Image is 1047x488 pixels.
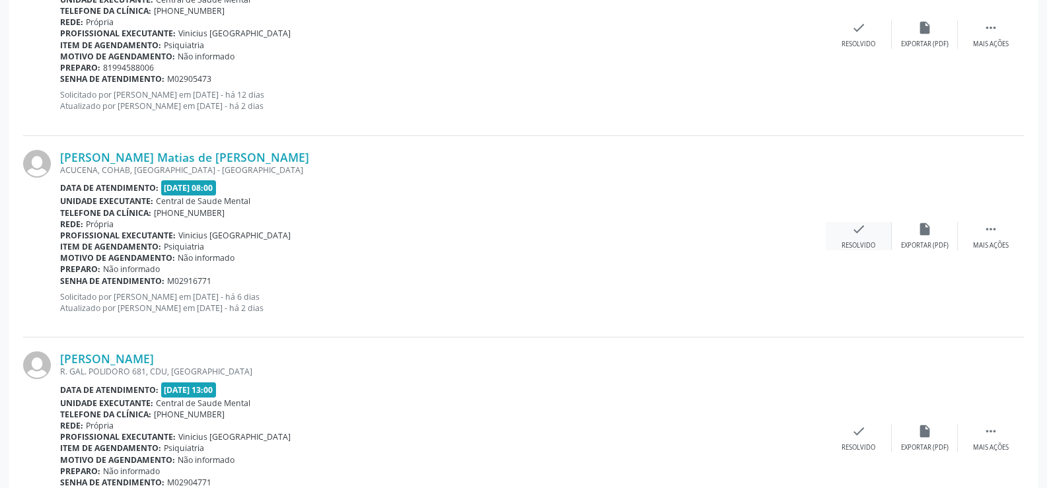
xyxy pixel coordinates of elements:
[60,409,151,420] b: Telefone da clínica:
[178,28,291,39] span: Vinicius [GEOGRAPHIC_DATA]
[60,398,153,409] b: Unidade executante:
[984,424,998,438] i: 
[156,398,250,409] span: Central de Saude Mental
[86,219,114,230] span: Própria
[60,219,83,230] b: Rede:
[86,420,114,431] span: Própria
[103,466,160,477] span: Não informado
[60,73,164,85] b: Senha de atendimento:
[103,263,160,275] span: Não informado
[60,51,175,62] b: Motivo de agendamento:
[161,180,217,195] span: [DATE] 08:00
[178,51,235,62] span: Não informado
[60,384,159,396] b: Data de atendimento:
[60,275,164,287] b: Senha de atendimento:
[842,241,875,250] div: Resolvido
[60,195,153,207] b: Unidade executante:
[154,207,225,219] span: [PHONE_NUMBER]
[60,454,175,466] b: Motivo de agendamento:
[984,222,998,236] i: 
[164,241,204,252] span: Psiquiatria
[60,62,100,73] b: Preparo:
[154,5,225,17] span: [PHONE_NUMBER]
[918,222,932,236] i: insert_drive_file
[60,431,176,442] b: Profissional executante:
[156,195,250,207] span: Central de Saude Mental
[178,454,235,466] span: Não informado
[842,443,875,452] div: Resolvido
[60,28,176,39] b: Profissional executante:
[60,17,83,28] b: Rede:
[154,409,225,420] span: [PHONE_NUMBER]
[60,164,826,176] div: ACUCENA, COHAB, [GEOGRAPHIC_DATA] - [GEOGRAPHIC_DATA]
[60,241,161,252] b: Item de agendamento:
[178,252,235,263] span: Não informado
[161,382,217,398] span: [DATE] 13:00
[973,443,1009,452] div: Mais ações
[60,182,159,193] b: Data de atendimento:
[60,291,826,314] p: Solicitado por [PERSON_NAME] em [DATE] - há 6 dias Atualizado por [PERSON_NAME] em [DATE] - há 2 ...
[901,443,949,452] div: Exportar (PDF)
[167,275,211,287] span: M02916771
[60,150,309,164] a: [PERSON_NAME] Matias de [PERSON_NAME]
[984,20,998,35] i: 
[60,351,154,366] a: [PERSON_NAME]
[167,73,211,85] span: M02905473
[918,424,932,438] i: insert_drive_file
[901,241,949,250] div: Exportar (PDF)
[901,40,949,49] div: Exportar (PDF)
[60,230,176,241] b: Profissional executante:
[23,150,51,178] img: img
[842,40,875,49] div: Resolvido
[60,263,100,275] b: Preparo:
[164,442,204,454] span: Psiquiatria
[60,477,164,488] b: Senha de atendimento:
[60,466,100,477] b: Preparo:
[60,40,161,51] b: Item de agendamento:
[23,351,51,379] img: img
[60,5,151,17] b: Telefone da clínica:
[178,431,291,442] span: Vinicius [GEOGRAPHIC_DATA]
[178,230,291,241] span: Vinicius [GEOGRAPHIC_DATA]
[60,442,161,454] b: Item de agendamento:
[851,222,866,236] i: check
[60,420,83,431] b: Rede:
[851,424,866,438] i: check
[103,62,154,73] span: 81994588006
[60,252,175,263] b: Motivo de agendamento:
[851,20,866,35] i: check
[973,241,1009,250] div: Mais ações
[918,20,932,35] i: insert_drive_file
[60,366,826,377] div: R. GAL. POLIDORO 681, CDU, [GEOGRAPHIC_DATA]
[60,207,151,219] b: Telefone da clínica:
[167,477,211,488] span: M02904771
[60,89,826,112] p: Solicitado por [PERSON_NAME] em [DATE] - há 12 dias Atualizado por [PERSON_NAME] em [DATE] - há 2...
[164,40,204,51] span: Psiquiatria
[973,40,1009,49] div: Mais ações
[86,17,114,28] span: Própria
